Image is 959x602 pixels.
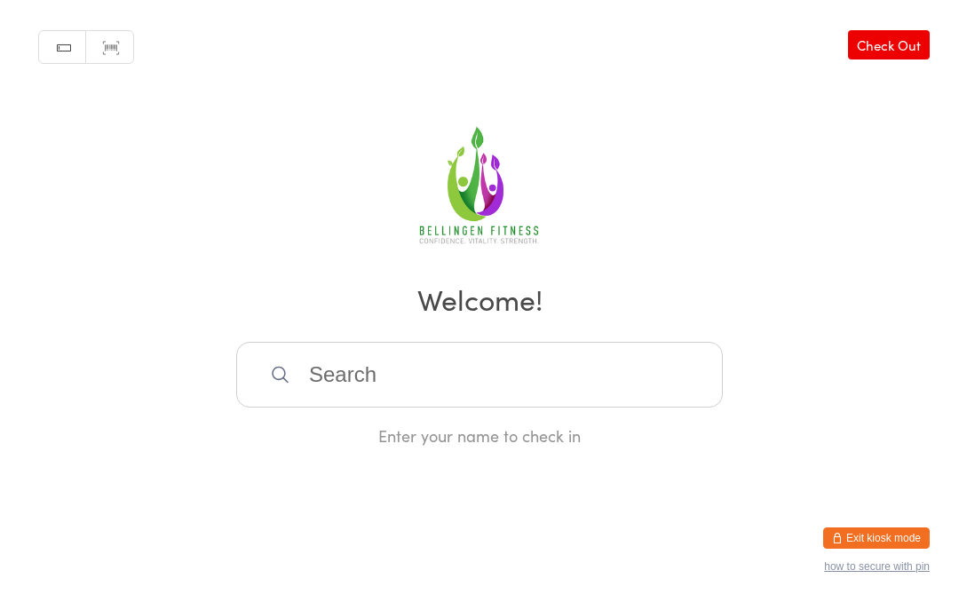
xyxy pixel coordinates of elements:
input: Search [236,342,723,408]
img: Bellingen Fitness [409,121,550,254]
a: Check Out [848,30,930,59]
h2: Welcome! [18,279,941,319]
button: Exit kiosk mode [823,527,930,549]
button: how to secure with pin [824,560,930,573]
div: Enter your name to check in [236,424,723,447]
